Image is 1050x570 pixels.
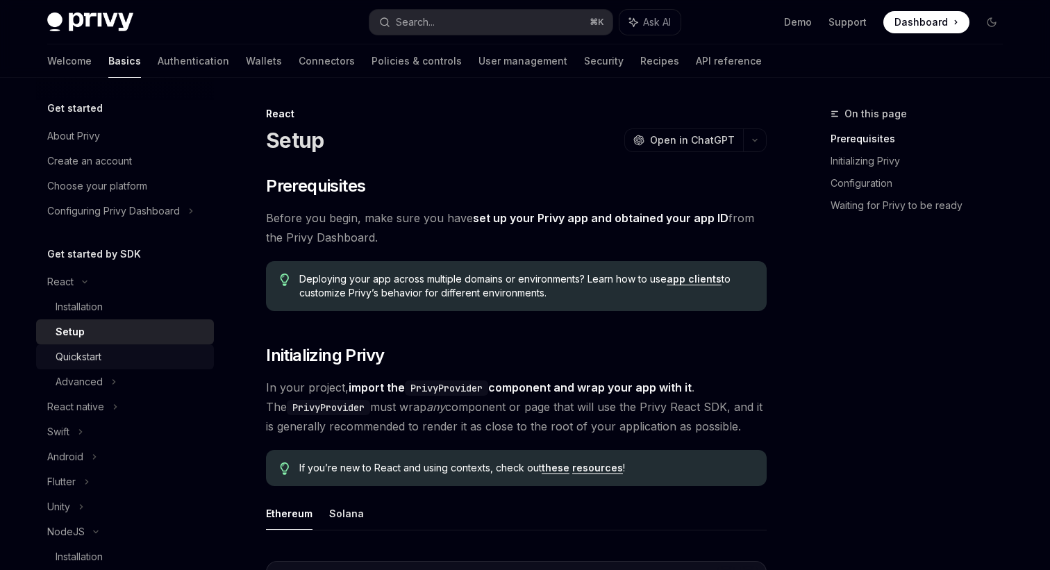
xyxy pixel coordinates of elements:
[643,15,671,29] span: Ask AI
[266,378,767,436] span: In your project, . The must wrap component or page that will use the Privy React SDK, and it is g...
[831,150,1014,172] a: Initializing Privy
[47,153,132,169] div: Create an account
[405,380,488,396] code: PrivyProvider
[47,203,180,219] div: Configuring Privy Dashboard
[299,44,355,78] a: Connectors
[56,349,101,365] div: Quickstart
[280,462,290,475] svg: Tip
[56,299,103,315] div: Installation
[47,100,103,117] h5: Get started
[47,449,83,465] div: Android
[650,133,735,147] span: Open in ChatGPT
[584,44,624,78] a: Security
[47,274,74,290] div: React
[572,462,623,474] a: resources
[36,149,214,174] a: Create an account
[369,10,612,35] button: Search...⌘K
[349,380,692,394] strong: import the component and wrap your app with it
[266,107,767,121] div: React
[542,462,569,474] a: these
[624,128,743,152] button: Open in ChatGPT
[36,124,214,149] a: About Privy
[47,424,69,440] div: Swift
[246,44,282,78] a: Wallets
[299,461,753,475] span: If you’re new to React and using contexts, check out !
[47,473,76,490] div: Flutter
[696,44,762,78] a: API reference
[36,544,214,569] a: Installation
[831,194,1014,217] a: Waiting for Privy to be ready
[894,15,948,29] span: Dashboard
[280,274,290,286] svg: Tip
[619,10,681,35] button: Ask AI
[36,174,214,199] a: Choose your platform
[784,15,812,29] a: Demo
[158,44,229,78] a: Authentication
[372,44,462,78] a: Policies & controls
[47,399,104,415] div: React native
[883,11,969,33] a: Dashboard
[426,400,445,414] em: any
[47,498,70,515] div: Unity
[36,294,214,319] a: Installation
[478,44,567,78] a: User management
[396,14,435,31] div: Search...
[47,44,92,78] a: Welcome
[667,273,722,285] a: app clients
[329,497,364,530] button: Solana
[47,128,100,144] div: About Privy
[36,344,214,369] a: Quickstart
[47,246,141,262] h5: Get started by SDK
[266,208,767,247] span: Before you begin, make sure you have from the Privy Dashboard.
[36,319,214,344] a: Setup
[56,374,103,390] div: Advanced
[844,106,907,122] span: On this page
[47,12,133,32] img: dark logo
[266,128,324,153] h1: Setup
[266,497,312,530] button: Ethereum
[831,128,1014,150] a: Prerequisites
[266,175,365,197] span: Prerequisites
[981,11,1003,33] button: Toggle dark mode
[47,178,147,194] div: Choose your platform
[266,344,384,367] span: Initializing Privy
[831,172,1014,194] a: Configuration
[56,324,85,340] div: Setup
[828,15,867,29] a: Support
[640,44,679,78] a: Recipes
[299,272,753,300] span: Deploying your app across multiple domains or environments? Learn how to use to customize Privy’s...
[590,17,604,28] span: ⌘ K
[287,400,370,415] code: PrivyProvider
[47,523,85,540] div: NodeJS
[473,211,728,226] a: set up your Privy app and obtained your app ID
[108,44,141,78] a: Basics
[56,548,103,565] div: Installation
